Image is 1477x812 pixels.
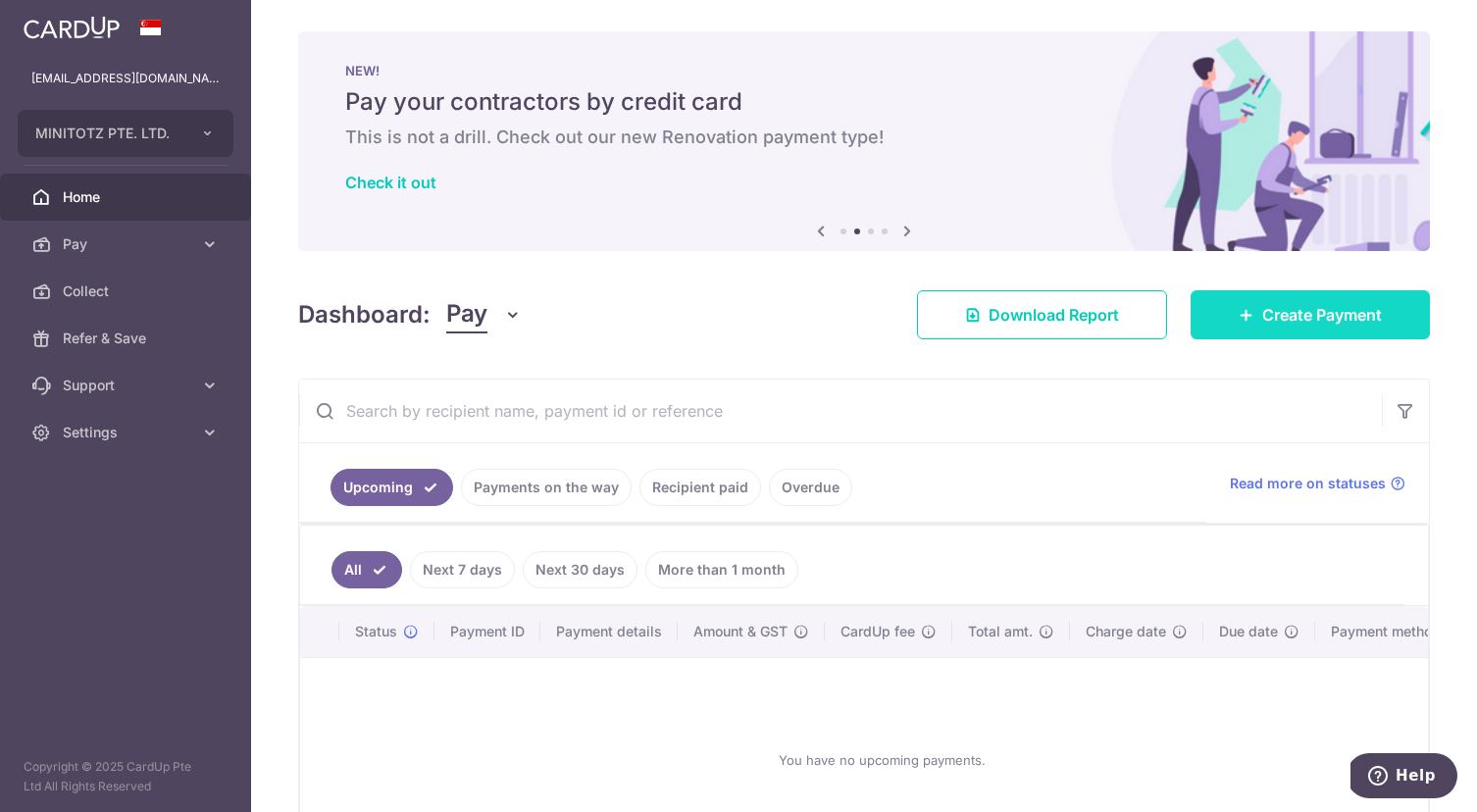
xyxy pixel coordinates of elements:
[410,551,515,588] a: Next 7 days
[1230,474,1405,493] a: Read more on statuses
[540,606,678,657] th: Payment details
[645,551,798,588] a: More than 1 month
[446,296,487,333] span: Pay
[345,63,1383,78] p: NEW!
[345,173,436,192] a: Check it out
[1230,474,1386,493] span: Read more on statuses
[345,86,1383,118] h5: Pay your contractors by credit card
[18,110,233,157] button: MINITOTZ PTE. LTD.
[523,551,637,588] a: Next 30 days
[840,622,915,641] span: CardUp fee
[345,126,1383,149] h6: This is not a drill. Check out our new Renovation payment type!
[1086,622,1166,641] span: Charge date
[24,16,120,39] img: CardUp
[298,297,431,332] h4: Dashboard:
[331,551,402,588] a: All
[298,31,1430,251] img: Renovation banner
[1191,290,1430,339] a: Create Payment
[299,380,1382,442] input: Search by recipient name, payment id or reference
[31,69,220,88] p: [EMAIL_ADDRESS][DOMAIN_NAME]
[63,329,192,348] span: Refer & Save
[989,303,1119,327] span: Download Report
[355,622,397,641] span: Status
[1350,753,1457,802] iframe: Opens a widget where you can find more information
[639,469,761,506] a: Recipient paid
[63,187,192,207] span: Home
[63,376,192,395] span: Support
[1315,606,1464,657] th: Payment method
[1219,622,1278,641] span: Due date
[63,234,192,254] span: Pay
[769,469,852,506] a: Overdue
[35,124,180,143] span: MINITOTZ PTE. LTD.
[693,622,788,641] span: Amount & GST
[331,469,453,506] a: Upcoming
[434,606,540,657] th: Payment ID
[63,423,192,442] span: Settings
[968,622,1033,641] span: Total amt.
[63,281,192,301] span: Collect
[917,290,1167,339] a: Download Report
[461,469,632,506] a: Payments on the way
[1262,303,1382,327] span: Create Payment
[446,296,522,333] button: Pay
